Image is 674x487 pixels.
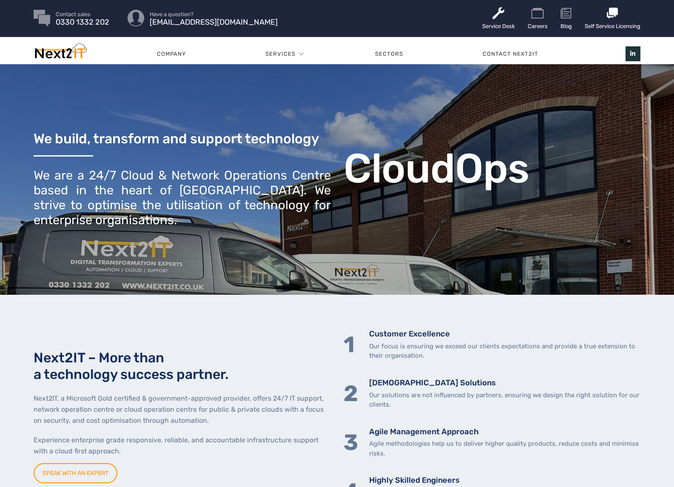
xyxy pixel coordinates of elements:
[34,43,87,63] img: Next2IT
[443,41,578,67] a: Contact Next2IT
[369,329,640,339] h5: Customer Excellence
[369,427,640,437] h5: Agile Management Approach
[265,41,296,67] a: Services
[369,378,640,388] h5: [DEMOGRAPHIC_DATA] Solutions
[344,144,529,193] b: CloudOps
[117,41,226,67] a: Company
[56,20,109,25] span: 0330 1332 202
[34,463,117,483] a: SPEAK WITH AN EXPERT
[56,11,109,25] a: Contact sales 0330 1332 202
[34,393,330,426] p: Next2IT, a Microsoft Gold certified & government-approved provider, offers 24/7 IT support, netwo...
[369,390,640,410] p: Our solutions are not influenced by partners, ensuring we design the right solution for our clients.
[150,20,278,25] span: [EMAIL_ADDRESS][DOMAIN_NAME]
[34,435,330,457] p: Experience enterprise grade responsive, reliable, and accountable infrastructure support with a c...
[56,11,109,17] span: Contact sales
[34,350,330,382] h2: Next2IT – More than a technology success partner.
[150,11,278,17] span: Have a question?
[34,131,330,146] h3: We build, transform and support technology
[34,168,330,227] div: We are a 24/7 Cloud & Network Operations Centre based in the heart of [GEOGRAPHIC_DATA]. We striv...
[369,439,640,458] p: Agile methodologies help us to deliver higher quality products, reduce costs and minimise risks.
[369,475,640,486] h5: Highly Skilled Engineers
[336,41,443,67] a: Sectors
[150,11,278,25] a: Have a question? [EMAIL_ADDRESS][DOMAIN_NAME]
[369,342,640,361] p: Our focus is ensuring we exceed our clients expectations and provide a true extension to their or...
[34,393,330,457] div: Page 1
